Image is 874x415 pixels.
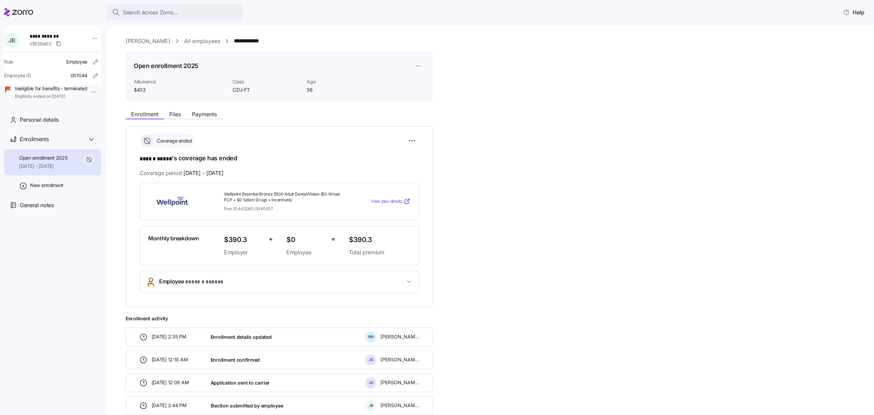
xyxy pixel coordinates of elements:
[20,116,59,124] span: Personal details
[837,5,870,19] button: Help
[184,37,220,45] a: All employees
[4,58,13,65] span: Role
[307,78,375,85] span: Age
[369,358,373,362] span: J S
[15,94,87,99] span: Eligibility ended on [DATE]
[107,4,243,21] button: Search across Zorro...
[152,333,186,340] span: [DATE] 2:35 PM
[224,248,263,257] span: Employer
[30,40,52,47] span: cf936a03
[4,72,31,79] span: Employee ID
[232,78,301,85] span: Class
[211,334,272,340] span: Enrollment details updated
[371,198,402,205] span: View plan details
[131,111,158,117] span: Enrollment
[152,379,189,386] span: [DATE] 12:09 AM
[224,206,273,212] span: Plan ID: 44228FL0040007
[134,78,227,85] span: Allowance
[71,72,87,79] span: 001044
[349,248,410,257] span: Total premium
[9,38,15,43] span: J B
[307,86,375,93] span: 36
[380,379,419,386] span: [PERSON_NAME]
[30,182,64,189] span: New enrollment
[20,135,48,144] span: Enrollments
[269,234,273,244] span: +
[19,163,67,170] span: [DATE] - [DATE]
[66,58,87,65] span: Employee
[211,402,283,409] span: Election submitted by employee
[380,333,419,340] span: [PERSON_NAME]
[126,315,433,322] span: Enrollment activity
[286,234,326,245] span: $0
[134,86,227,93] span: $433
[148,234,199,243] span: Monthly breakdown
[183,169,224,177] span: [DATE] - [DATE]
[134,62,198,70] h1: Open enrollment 2025
[152,402,187,409] span: [DATE] 2:44 PM
[843,8,864,16] span: Help
[232,86,301,93] span: CZU-FT
[211,379,270,386] span: Application sent to carrier
[380,402,419,409] span: [PERSON_NAME]
[15,85,87,92] span: Ineligible for benefits - terminated
[331,234,335,244] span: =
[140,154,419,163] h1: 's coverage has ended
[224,191,343,203] span: Wellpoint Essential Bronze 5500 Adult Dental/Vision ($0 Virtual PCP + $0 Select Drugs + Incentives)
[192,111,217,117] span: Payments
[369,381,373,385] span: J S
[369,404,373,407] span: J B
[152,356,188,363] span: [DATE] 12:10 AM
[20,201,54,210] span: General notes
[368,335,373,339] span: N N
[380,356,419,363] span: [PERSON_NAME]
[169,111,181,117] span: Files
[123,8,178,17] span: Search across Zorro...
[371,198,410,205] a: View plan details
[211,357,260,363] span: Enrollment confirmed
[140,169,224,177] span: Coverage period
[286,248,326,257] span: Employee
[148,193,197,209] img: Wellpoint
[19,155,67,161] span: Open enrollment 2025
[224,234,263,245] span: $390.3
[159,277,223,286] span: Employee
[155,137,192,144] span: Coverage ended
[349,234,410,245] span: $390.3
[126,37,170,45] a: [PERSON_NAME]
